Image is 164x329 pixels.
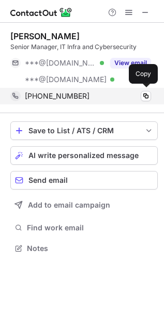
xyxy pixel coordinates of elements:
div: Senior Manager, IT Infra and Cybersecurity [10,42,158,52]
span: Notes [27,244,154,253]
button: Find work email [10,221,158,235]
button: Send email [10,171,158,190]
span: [PHONE_NUMBER] [25,91,90,101]
button: Reveal Button [110,58,151,68]
span: AI write personalized message [28,151,139,160]
button: Notes [10,241,158,256]
span: ***@[DOMAIN_NAME] [25,75,107,84]
img: ContactOut v5.3.10 [10,6,72,19]
button: AI write personalized message [10,146,158,165]
div: Save to List / ATS / CRM [28,127,140,135]
button: Add to email campaign [10,196,158,214]
span: Find work email [27,223,154,232]
span: ***@[DOMAIN_NAME] [25,58,96,68]
button: save-profile-one-click [10,121,158,140]
div: [PERSON_NAME] [10,31,80,41]
span: Add to email campaign [28,201,110,209]
span: Send email [28,176,68,184]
